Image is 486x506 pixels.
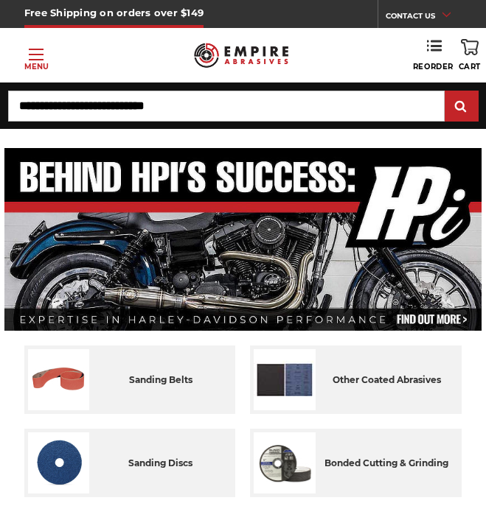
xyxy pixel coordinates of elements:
img: Bonded Cutting & Grinding [254,432,315,493]
a: Reorder [413,39,454,71]
div: bonded cutting & grinding [316,432,459,493]
img: Other Coated Abrasives [254,349,315,410]
img: Banner for an interview featuring Horsepower Inc who makes Harley performance upgrades featured o... [4,148,482,331]
img: Sanding Discs [28,432,89,493]
p: Menu [24,61,49,72]
input: Submit [447,92,476,122]
span: Toggle menu [29,54,44,55]
a: CONTACT US [386,7,462,28]
div: sanding belts [89,349,232,410]
span: Cart [459,62,481,71]
span: Reorder [413,62,454,71]
div: sanding discs [89,432,232,493]
img: Empire Abrasives [194,37,288,74]
div: other coated abrasives [316,349,459,410]
img: Sanding Belts [28,349,89,410]
a: Cart [459,39,481,71]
